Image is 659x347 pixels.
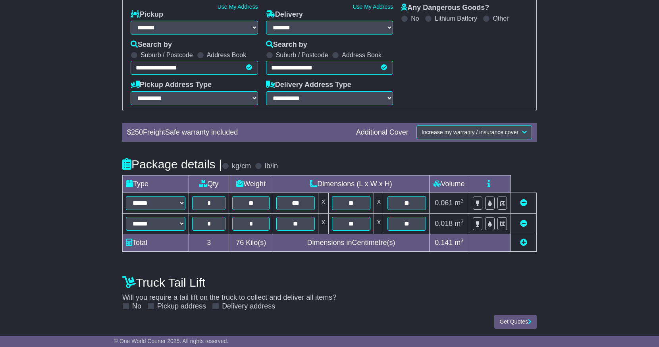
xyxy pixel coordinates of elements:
[435,239,453,247] span: 0.141
[435,220,453,227] span: 0.018
[218,4,258,10] a: Use My Address
[273,234,430,251] td: Dimensions in Centimetre(s)
[494,315,537,329] button: Get Quotes
[429,175,469,193] td: Volume
[123,175,189,193] td: Type
[266,10,303,19] label: Delivery
[266,40,307,49] label: Search by
[455,239,464,247] span: m
[265,162,278,171] label: lb/in
[461,218,464,224] sup: 3
[236,239,244,247] span: 76
[416,125,532,139] button: Increase my warranty / insurance cover
[461,237,464,243] sup: 3
[374,213,384,234] td: x
[266,81,351,89] label: Delivery Address Type
[131,40,172,49] label: Search by
[493,15,509,22] label: Other
[318,193,329,213] td: x
[131,81,212,89] label: Pickup Address Type
[229,234,273,251] td: Kilo(s)
[435,199,453,207] span: 0.061
[189,175,229,193] td: Qty
[318,213,329,234] td: x
[273,175,430,193] td: Dimensions (L x W x H)
[455,220,464,227] span: m
[132,302,141,311] label: No
[342,51,382,59] label: Address Book
[122,158,222,171] h4: Package details |
[131,10,163,19] label: Pickup
[123,234,189,251] td: Total
[455,199,464,207] span: m
[114,338,229,344] span: © One World Courier 2025. All rights reserved.
[229,175,273,193] td: Weight
[352,128,412,137] div: Additional Cover
[232,162,251,171] label: kg/cm
[123,128,352,137] div: $ FreightSafe warranty included
[461,198,464,204] sup: 3
[374,193,384,213] td: x
[141,51,193,59] label: Suburb / Postcode
[411,15,419,22] label: No
[353,4,393,10] a: Use My Address
[435,15,477,22] label: Lithium Battery
[222,302,275,311] label: Delivery address
[157,302,206,311] label: Pickup address
[276,51,328,59] label: Suburb / Postcode
[189,234,229,251] td: 3
[401,4,489,12] label: Any Dangerous Goods?
[520,199,527,207] a: Remove this item
[520,220,527,227] a: Remove this item
[122,276,537,289] h4: Truck Tail Lift
[131,128,143,136] span: 250
[520,239,527,247] a: Add new item
[207,51,247,59] label: Address Book
[422,129,518,135] span: Increase my warranty / insurance cover
[118,272,541,311] div: Will you require a tail lift on the truck to collect and deliver all items?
